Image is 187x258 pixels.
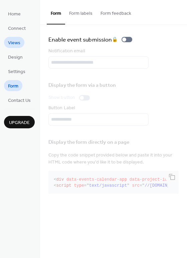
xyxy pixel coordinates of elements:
[8,68,25,75] span: Settings
[4,66,29,77] a: Settings
[4,80,22,91] a: Form
[4,51,27,62] a: Design
[4,37,24,48] a: Views
[4,22,30,34] a: Connect
[8,25,26,32] span: Connect
[8,97,31,104] span: Contact Us
[8,40,20,47] span: Views
[8,83,18,90] span: Form
[4,8,25,19] a: Home
[8,54,23,61] span: Design
[9,119,30,126] span: Upgrade
[4,94,35,106] a: Contact Us
[4,116,35,128] button: Upgrade
[8,11,21,18] span: Home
